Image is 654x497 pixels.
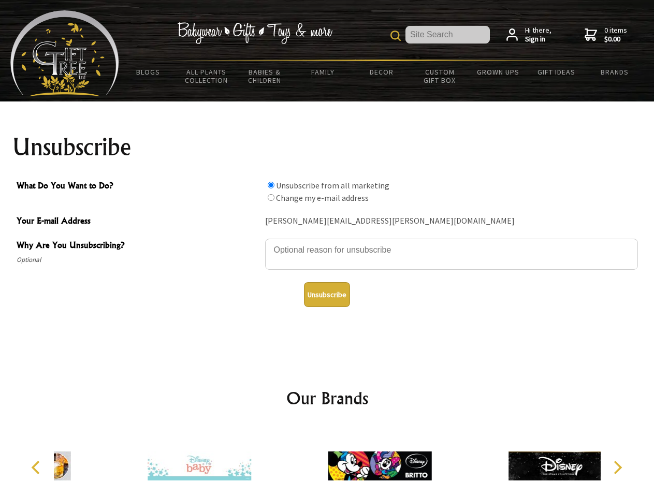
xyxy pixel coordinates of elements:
h1: Unsubscribe [12,135,642,159]
textarea: Why Are You Unsubscribing? [265,239,638,270]
button: Next [606,456,629,479]
label: Unsubscribe from all marketing [276,180,389,191]
a: Brands [586,61,644,83]
input: What Do You Want to Do? [268,182,274,188]
a: Custom Gift Box [411,61,469,91]
a: Hi there,Sign in [506,26,551,44]
span: 0 items [604,25,627,44]
img: Babyware - Gifts - Toys and more... [10,10,119,96]
strong: Sign in [525,35,551,44]
button: Previous [26,456,49,479]
span: Your E-mail Address [17,214,260,229]
span: Why Are You Unsubscribing? [17,239,260,254]
input: What Do You Want to Do? [268,194,274,201]
div: [PERSON_NAME][EMAIL_ADDRESS][PERSON_NAME][DOMAIN_NAME] [265,213,638,229]
h2: Our Brands [21,386,634,411]
a: 0 items$0.00 [585,26,627,44]
a: Babies & Children [236,61,294,91]
img: Babywear - Gifts - Toys & more [177,22,332,44]
img: product search [390,31,401,41]
label: Change my e-mail address [276,193,369,203]
a: Decor [352,61,411,83]
input: Site Search [405,26,490,43]
span: Optional [17,254,260,266]
span: Hi there, [525,26,551,44]
span: What Do You Want to Do? [17,179,260,194]
a: Family [294,61,353,83]
strong: $0.00 [604,35,627,44]
a: Gift Ideas [527,61,586,83]
a: BLOGS [119,61,178,83]
a: Grown Ups [469,61,527,83]
a: All Plants Collection [178,61,236,91]
button: Unsubscribe [304,282,350,307]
